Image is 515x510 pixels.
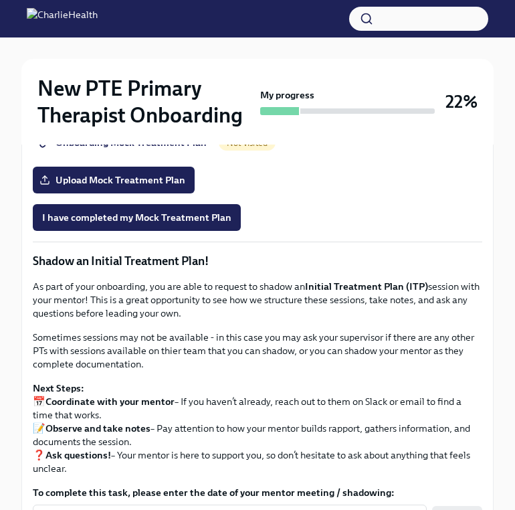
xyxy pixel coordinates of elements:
p: Shadow an Initial Treatment Plan! [33,253,482,269]
strong: Observe and take notes [45,422,150,434]
h2: New PTE Primary Therapist Onboarding [37,75,255,129]
label: Upload Mock Treatment Plan [33,167,195,193]
p: 📅 – If you haven’t already, reach out to them on Slack or email to find a time that works. 📝 – Pa... [33,381,482,475]
strong: Ask questions! [45,449,111,461]
p: As part of your onboarding, you are able to request to shadow an session with your mentor! This i... [33,280,482,320]
button: I have completed my Mock Treatment Plan [33,204,241,231]
span: I have completed my Mock Treatment Plan [42,211,231,224]
img: CharlieHealth [27,8,98,29]
span: Upload Mock Treatment Plan [42,173,185,187]
strong: Next Steps: [33,382,84,394]
h3: 22% [445,90,478,114]
strong: My progress [260,88,314,102]
label: To complete this task, please enter the date of your mentor meeting / shadowing: [33,486,482,499]
strong: Initial Treatment Plan (ITP) [305,280,428,292]
strong: Coordinate with your mentor [45,396,175,408]
p: Sometimes sessions may not be available - in this case you may ask your supervisor if there are a... [33,331,482,371]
